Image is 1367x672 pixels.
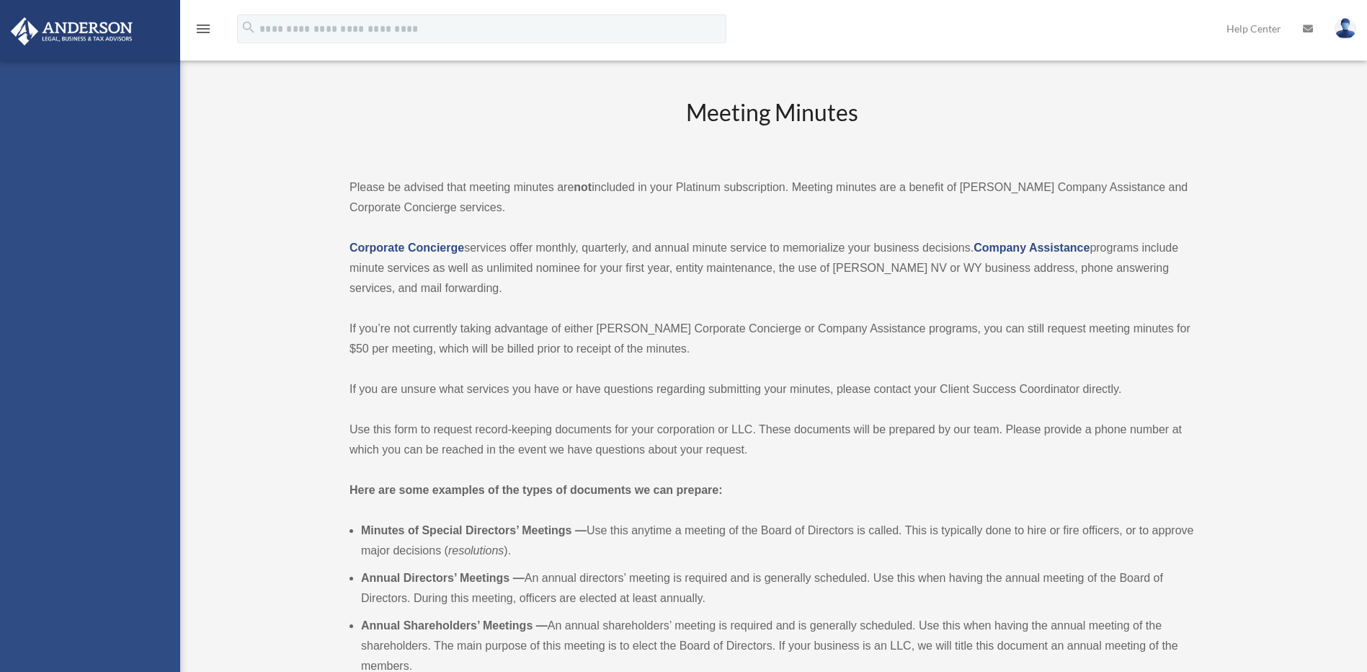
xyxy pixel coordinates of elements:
[361,572,525,584] b: Annual Directors’ Meetings —
[349,238,1194,299] p: services offer monthly, quarterly, and annual minute service to memorialize your business decisio...
[349,420,1194,460] p: Use this form to request record-keeping documents for your corporation or LLC. These documents wi...
[241,19,257,35] i: search
[448,544,504,557] em: resolutions
[349,319,1194,359] p: If you’re not currently taking advantage of either [PERSON_NAME] Corporate Concierge or Company A...
[6,17,137,45] img: Anderson Advisors Platinum Portal
[361,521,1194,561] li: Use this anytime a meeting of the Board of Directors is called. This is typically done to hire or...
[349,242,464,254] a: Corporate Concierge
[349,97,1194,156] h2: Meeting Minutes
[349,177,1194,218] p: Please be advised that meeting minutes are included in your Platinum subscription. Meeting minute...
[361,619,548,632] b: Annual Shareholders’ Meetings —
[361,524,587,536] b: Minutes of Special Directors’ Meetings —
[195,20,212,37] i: menu
[349,379,1194,399] p: If you are unsure what services you have or have questions regarding submitting your minutes, ple...
[361,568,1194,609] li: An annual directors’ meeting is required and is generally scheduled. Use this when having the ann...
[1335,18,1356,39] img: User Pic
[974,242,1090,254] a: Company Assistance
[574,181,592,193] strong: not
[349,484,723,496] strong: Here are some examples of the types of documents we can prepare:
[195,25,212,37] a: menu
